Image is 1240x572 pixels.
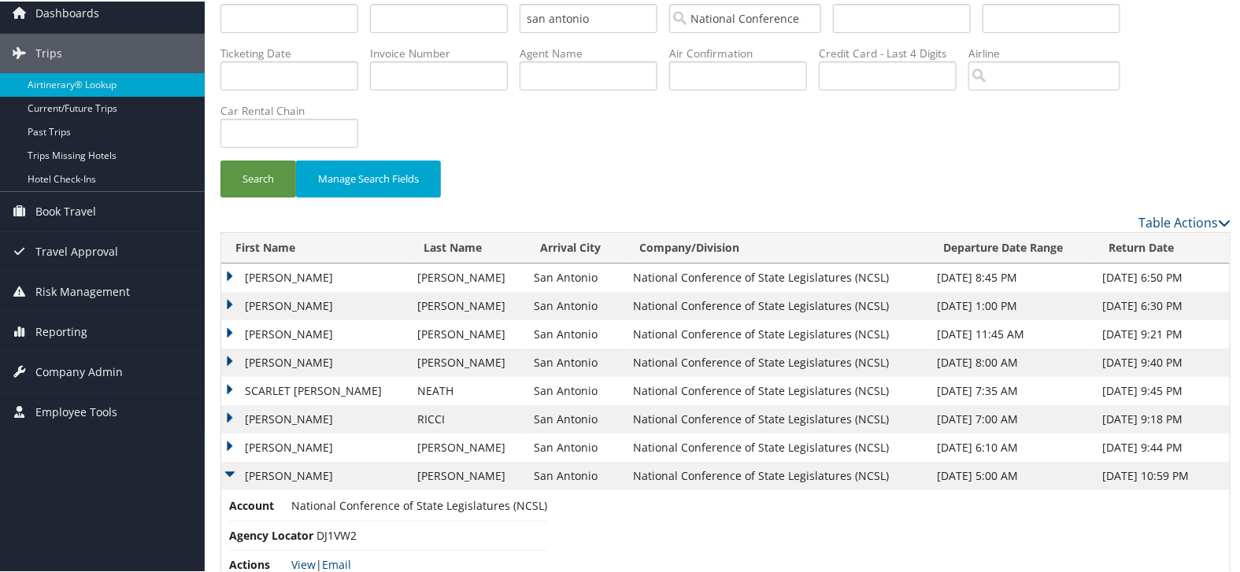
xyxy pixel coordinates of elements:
[526,231,625,262] th: Arrival City: activate to sort column ascending
[409,404,526,432] td: RICCI
[929,375,1094,404] td: [DATE] 7:35 AM
[296,159,441,196] button: Manage Search Fields
[625,432,929,460] td: National Conference of State Legislatures (NCSL)
[520,44,669,60] label: Agent Name
[409,319,526,347] td: [PERSON_NAME]
[370,44,520,60] label: Invoice Number
[1095,404,1230,432] td: [DATE] 9:18 PM
[221,404,409,432] td: [PERSON_NAME]
[526,460,625,489] td: San Antonio
[625,319,929,347] td: National Conference of State Legislatures (NCSL)
[1095,375,1230,404] td: [DATE] 9:45 PM
[35,391,117,430] span: Employee Tools
[669,44,819,60] label: Air Confirmation
[221,347,409,375] td: [PERSON_NAME]
[968,44,1132,60] label: Airline
[1138,212,1231,230] a: Table Actions
[35,271,130,310] span: Risk Management
[35,351,123,390] span: Company Admin
[625,290,929,319] td: National Conference of State Legislatures (NCSL)
[409,347,526,375] td: [PERSON_NAME]
[929,347,1094,375] td: [DATE] 8:00 AM
[229,496,288,513] span: Account
[526,404,625,432] td: San Antonio
[1095,290,1230,319] td: [DATE] 6:30 PM
[229,526,313,543] span: Agency Locator
[220,101,370,117] label: Car Rental Chain
[1095,319,1230,347] td: [DATE] 9:21 PM
[221,460,409,489] td: [PERSON_NAME]
[409,262,526,290] td: [PERSON_NAME]
[35,190,96,230] span: Book Travel
[625,347,929,375] td: National Conference of State Legislatures (NCSL)
[221,262,409,290] td: [PERSON_NAME]
[625,404,929,432] td: National Conference of State Legislatures (NCSL)
[221,319,409,347] td: [PERSON_NAME]
[220,159,296,196] button: Search
[929,460,1094,489] td: [DATE] 5:00 AM
[409,375,526,404] td: NEATH
[409,432,526,460] td: [PERSON_NAME]
[625,262,929,290] td: National Conference of State Legislatures (NCSL)
[221,231,409,262] th: First Name: activate to sort column ascending
[221,432,409,460] td: [PERSON_NAME]
[929,404,1094,432] td: [DATE] 7:00 AM
[291,555,351,570] span: |
[1095,347,1230,375] td: [DATE] 9:40 PM
[291,496,547,511] span: National Conference of State Legislatures (NCSL)
[526,432,625,460] td: San Antonio
[322,555,351,570] a: Email
[625,375,929,404] td: National Conference of State Legislatures (NCSL)
[526,375,625,404] td: San Antonio
[526,290,625,319] td: San Antonio
[1095,432,1230,460] td: [DATE] 9:44 PM
[35,311,87,350] span: Reporting
[625,231,929,262] th: Company/Division
[409,460,526,489] td: [PERSON_NAME]
[221,375,409,404] td: SCARLET [PERSON_NAME]
[625,460,929,489] td: National Conference of State Legislatures (NCSL)
[35,32,62,72] span: Trips
[409,290,526,319] td: [PERSON_NAME]
[409,231,526,262] th: Last Name: activate to sort column ascending
[526,347,625,375] td: San Antonio
[1095,231,1230,262] th: Return Date: activate to sort column ascending
[220,44,370,60] label: Ticketing Date
[819,44,968,60] label: Credit Card - Last 4 Digits
[229,555,288,572] span: Actions
[929,262,1094,290] td: [DATE] 8:45 PM
[526,319,625,347] td: San Antonio
[316,526,357,541] span: DJ1VW2
[929,319,1094,347] td: [DATE] 11:45 AM
[35,231,118,270] span: Travel Approval
[221,290,409,319] td: [PERSON_NAME]
[526,262,625,290] td: San Antonio
[291,555,316,570] a: View
[1095,262,1230,290] td: [DATE] 6:50 PM
[929,432,1094,460] td: [DATE] 6:10 AM
[929,290,1094,319] td: [DATE] 1:00 PM
[929,231,1094,262] th: Departure Date Range: activate to sort column ascending
[1095,460,1230,489] td: [DATE] 10:59 PM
